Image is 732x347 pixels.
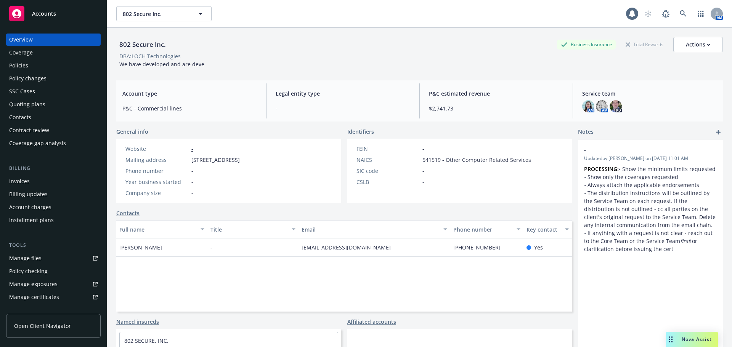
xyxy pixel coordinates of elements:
[119,52,181,60] div: DBA: LOCH Technologies
[666,332,676,347] div: Drag to move
[9,72,47,85] div: Policy changes
[276,104,410,112] span: -
[207,220,299,238] button: Title
[6,165,101,172] div: Billing
[9,265,48,277] div: Policy checking
[422,178,424,186] span: -
[6,304,101,316] a: Manage claims
[6,188,101,200] a: Billing updates
[9,59,28,72] div: Policies
[584,155,717,162] span: Updated by [PERSON_NAME] on [DATE] 11:01 AM
[9,304,48,316] div: Manage claims
[676,6,691,21] a: Search
[6,175,101,187] a: Invoices
[116,40,169,50] div: 802 Secure Inc.
[356,156,419,164] div: NAICS
[6,265,101,277] a: Policy checking
[356,167,419,175] div: SIC code
[658,6,673,21] a: Report a Bug
[191,189,193,197] span: -
[6,72,101,85] a: Policy changes
[429,104,563,112] span: $2,741.73
[9,111,31,123] div: Contacts
[116,128,148,136] span: General info
[302,225,439,233] div: Email
[534,243,543,251] span: Yes
[210,243,212,251] span: -
[6,201,101,213] a: Account charges
[673,37,723,52] button: Actions
[299,220,450,238] button: Email
[6,252,101,264] a: Manage files
[116,318,159,326] a: Named insureds
[14,322,71,330] span: Open Client Navigator
[116,220,207,238] button: Full name
[116,209,140,217] a: Contacts
[9,34,33,46] div: Overview
[6,85,101,98] a: SSC Cases
[191,167,193,175] span: -
[125,156,188,164] div: Mailing address
[523,220,572,238] button: Key contact
[119,225,196,233] div: Full name
[9,85,35,98] div: SSC Cases
[9,46,33,59] div: Coverage
[123,10,189,18] span: 802 Secure Inc.
[6,214,101,226] a: Installment plans
[714,128,723,137] a: add
[622,40,667,49] div: Total Rewards
[32,11,56,17] span: Accounts
[276,90,410,98] span: Legal entity type
[9,278,58,290] div: Manage exposures
[9,188,48,200] div: Billing updates
[610,100,622,112] img: photo
[191,145,193,152] a: -
[9,214,54,226] div: Installment plans
[9,291,59,303] div: Manage certificates
[666,332,718,347] button: Nova Assist
[682,336,712,342] span: Nova Assist
[686,37,710,52] div: Actions
[122,90,257,98] span: Account type
[9,175,30,187] div: Invoices
[680,237,690,245] em: first
[422,145,424,153] span: -
[578,128,594,137] span: Notes
[125,167,188,175] div: Phone number
[6,59,101,72] a: Policies
[453,225,512,233] div: Phone number
[582,100,594,112] img: photo
[125,178,188,186] div: Year business started
[6,98,101,110] a: Quoting plans
[191,156,240,164] span: [STREET_ADDRESS]
[584,146,697,154] span: -
[6,137,101,149] a: Coverage gap analysis
[450,220,523,238] button: Phone number
[6,3,101,24] a: Accounts
[6,46,101,59] a: Coverage
[356,178,419,186] div: CSLB
[9,201,51,213] div: Account charges
[9,124,49,136] div: Contract review
[6,111,101,123] a: Contacts
[6,124,101,136] a: Contract review
[116,6,212,21] button: 802 Secure Inc.
[582,90,717,98] span: Service team
[9,98,45,110] div: Quoting plans
[422,156,531,164] span: 541519 - Other Computer Related Services
[347,318,396,326] a: Affiliated accounts
[527,225,560,233] div: Key contact
[119,243,162,251] span: [PERSON_NAME]
[347,128,374,136] span: Identifiers
[422,167,424,175] span: -
[6,34,101,46] a: Overview
[119,61,204,68] span: We have developed and are deve
[640,6,656,21] a: Start snowing
[191,178,193,186] span: -
[6,291,101,303] a: Manage certificates
[125,189,188,197] div: Company size
[124,337,169,344] a: 802 SECURE, INC.
[6,278,101,290] a: Manage exposures
[9,137,66,149] div: Coverage gap analysis
[122,104,257,112] span: P&C - Commercial lines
